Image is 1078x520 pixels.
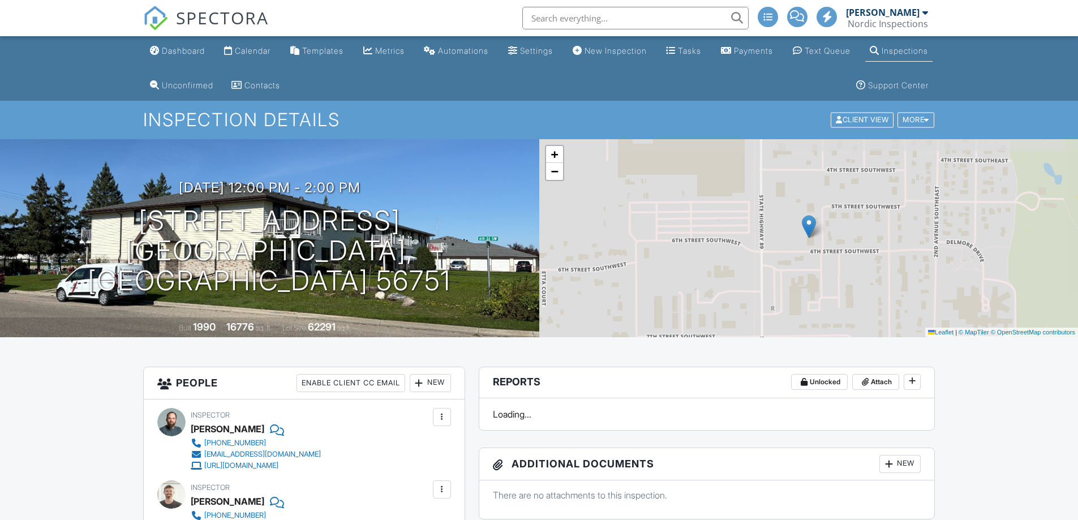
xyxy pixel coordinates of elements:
div: Payments [734,46,773,55]
h3: Additional Documents [479,448,935,480]
div: Unconfirmed [162,80,213,90]
div: [PHONE_NUMBER] [204,511,266,520]
div: Enable Client CC Email [297,374,405,392]
span: Lot Size [282,324,306,332]
div: Nordic Inspections [848,18,928,29]
span: + [551,147,558,161]
img: The Best Home Inspection Software - Spectora [143,6,168,31]
h3: People [144,367,465,399]
div: Inspections [882,46,928,55]
a: New Inspection [568,41,651,62]
div: Calendar [235,46,270,55]
h3: [DATE] 12:00 pm - 2:00 pm [179,180,360,195]
span: − [551,164,558,178]
div: 62291 [308,321,336,333]
div: [EMAIL_ADDRESS][DOMAIN_NAME] [204,450,321,459]
a: Text Queue [788,41,855,62]
a: Metrics [359,41,409,62]
div: Tasks [678,46,701,55]
span: | [955,329,957,336]
a: Unconfirmed [145,75,218,96]
span: Inspector [191,483,230,492]
a: © MapTiler [959,329,989,336]
div: New [879,455,921,473]
img: Marker [802,215,816,238]
div: 16776 [226,321,254,333]
div: Automations [438,46,488,55]
a: Leaflet [928,329,954,336]
div: [PERSON_NAME] [846,7,920,18]
div: Settings [520,46,553,55]
span: Built [179,324,191,332]
a: Automations (Advanced) [419,41,493,62]
input: Search everything... [522,7,749,29]
a: Contacts [227,75,285,96]
div: [PHONE_NUMBER] [204,439,266,448]
a: [URL][DOMAIN_NAME] [191,460,321,471]
div: Support Center [868,80,929,90]
a: Support Center [852,75,933,96]
a: © OpenStreetMap contributors [991,329,1075,336]
div: [URL][DOMAIN_NAME] [204,461,278,470]
span: sq.ft. [337,324,351,332]
div: 1990 [193,321,216,333]
a: Calendar [220,41,275,62]
span: SPECTORA [176,6,269,29]
div: New [410,374,451,392]
a: Settings [504,41,557,62]
a: Zoom out [546,163,563,180]
a: SPECTORA [143,15,269,39]
div: Templates [302,46,343,55]
div: Contacts [244,80,280,90]
a: [PHONE_NUMBER] [191,437,321,449]
a: Inspections [865,41,933,62]
span: Inspector [191,411,230,419]
a: [EMAIL_ADDRESS][DOMAIN_NAME] [191,449,321,460]
a: Templates [286,41,348,62]
div: Text Queue [805,46,851,55]
span: sq. ft. [256,324,272,332]
a: Dashboard [145,41,209,62]
div: New Inspection [585,46,647,55]
a: Zoom in [546,146,563,163]
div: Client View [831,113,894,128]
div: [PERSON_NAME] [191,420,264,437]
a: Client View [830,115,896,123]
a: Payments [716,41,778,62]
div: Metrics [375,46,405,55]
a: Tasks [662,41,706,62]
h1: Inspection Details [143,110,935,130]
div: Dashboard [162,46,205,55]
div: More [897,113,934,128]
h1: [STREET_ADDRESS] [GEOGRAPHIC_DATA], [GEOGRAPHIC_DATA] 56751 [18,206,521,295]
p: There are no attachments to this inspection. [493,489,921,501]
div: [PERSON_NAME] [191,493,264,510]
